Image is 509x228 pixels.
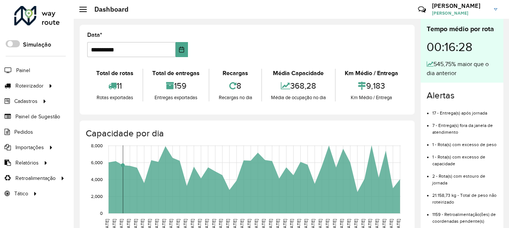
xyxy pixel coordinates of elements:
[14,97,38,105] span: Cadastros
[432,2,488,9] h3: [PERSON_NAME]
[23,40,51,49] label: Simulação
[338,94,405,101] div: Km Médio / Entrega
[145,94,207,101] div: Entregas exportadas
[15,159,39,167] span: Relatórios
[86,128,407,139] h4: Capacidade por dia
[432,186,497,205] li: 21.158,73 kg - Total de peso não roteirizado
[211,94,259,101] div: Recargas no dia
[14,190,28,198] span: Tático
[14,128,33,136] span: Pedidos
[264,69,333,78] div: Média Capacidade
[145,69,207,78] div: Total de entregas
[91,160,103,165] text: 6,000
[211,78,259,94] div: 8
[432,148,497,167] li: 1 - Rota(s) com excesso de capacidade
[432,104,497,116] li: 17 - Entrega(s) após jornada
[87,5,129,14] h2: Dashboard
[91,143,103,148] text: 8,000
[427,60,497,78] div: 545,75% maior que o dia anterior
[15,82,44,90] span: Roteirizador
[176,42,188,57] button: Choose Date
[89,69,141,78] div: Total de rotas
[432,167,497,186] li: 2 - Rota(s) com estouro de jornada
[338,78,405,94] div: 9,183
[15,143,44,151] span: Importações
[432,205,497,225] li: 1159 - Retroalimentação(ões) de coordenadas pendente(s)
[89,94,141,101] div: Rotas exportadas
[211,69,259,78] div: Recargas
[427,34,497,60] div: 00:16:28
[15,174,56,182] span: Retroalimentação
[427,90,497,101] h4: Alertas
[15,113,60,121] span: Painel de Sugestão
[414,2,430,18] a: Contato Rápido
[145,78,207,94] div: 159
[427,24,497,34] div: Tempo médio por rota
[91,194,103,199] text: 2,000
[91,177,103,182] text: 4,000
[338,69,405,78] div: Km Médio / Entrega
[432,116,497,136] li: 7 - Entrega(s) fora da janela de atendimento
[432,136,497,148] li: 1 - Rota(s) com excesso de peso
[264,94,333,101] div: Média de ocupação no dia
[87,30,102,39] label: Data
[264,78,333,94] div: 368,28
[16,66,30,74] span: Painel
[432,10,488,17] span: [PERSON_NAME]
[89,78,141,94] div: 11
[100,211,103,216] text: 0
